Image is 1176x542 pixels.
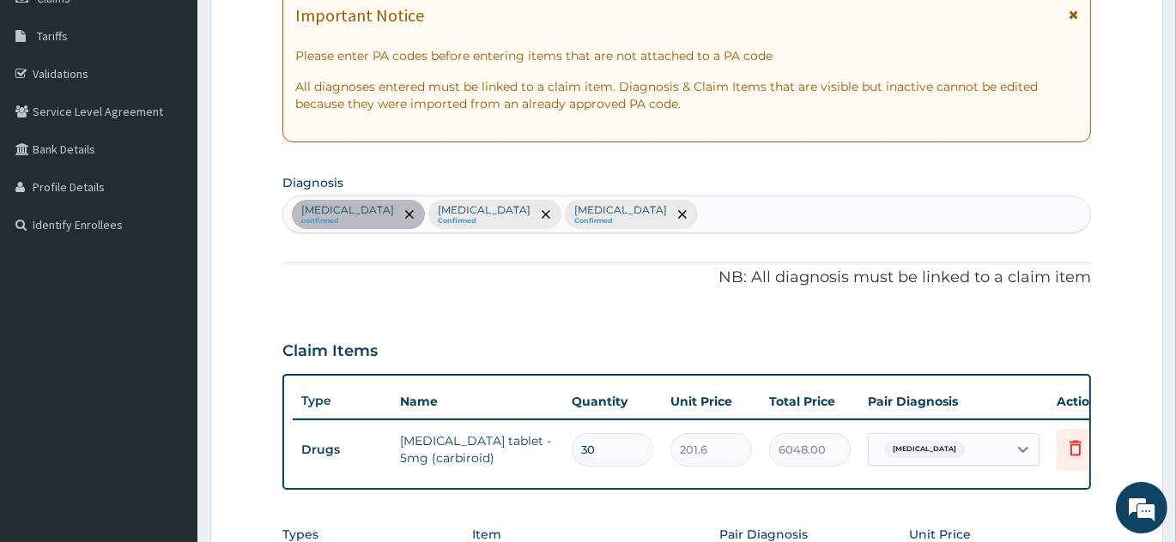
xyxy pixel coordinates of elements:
p: [MEDICAL_DATA] [574,203,667,217]
p: All diagnoses entered must be linked to a claim item. Diagnosis & Claim Items that are visible bu... [295,78,1078,112]
td: [MEDICAL_DATA] tablet - 5mg (carbiroid) [391,424,563,475]
span: remove selection option [538,207,554,222]
h3: Claim Items [282,342,378,361]
span: remove selection option [402,207,417,222]
th: Unit Price [662,384,761,419]
th: Actions [1048,384,1134,419]
small: confirmed [301,217,394,226]
td: Drugs [293,434,391,466]
textarea: Type your message and hit 'Enter' [9,360,327,420]
span: [MEDICAL_DATA] [884,441,965,458]
div: Chat with us now [89,96,288,118]
p: [MEDICAL_DATA] [438,203,530,217]
small: Confirmed [574,217,667,226]
label: Diagnosis [282,174,343,191]
span: We're online! [100,162,237,335]
th: Pair Diagnosis [859,384,1048,419]
h1: Important Notice [295,6,424,25]
th: Name [391,384,563,419]
label: Types [282,527,318,542]
span: Tariffs [37,28,68,44]
p: Please enter PA codes before entering items that are not attached to a PA code [295,47,1078,64]
span: remove selection option [675,207,690,222]
th: Type [293,385,391,417]
th: Total Price [761,384,859,419]
p: [MEDICAL_DATA] [301,203,394,217]
div: Minimize live chat window [282,9,323,50]
p: NB: All diagnosis must be linked to a claim item [282,267,1091,289]
th: Quantity [563,384,662,419]
img: d_794563401_company_1708531726252_794563401 [32,86,70,129]
small: Confirmed [438,217,530,226]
